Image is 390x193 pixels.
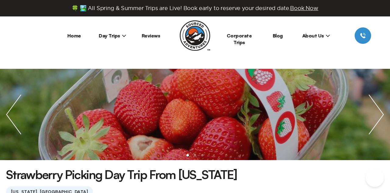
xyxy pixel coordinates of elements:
span: 🍀 🏞️ All Spring & Summer Trips are Live! Book early to reserve your desired date. [72,5,318,12]
span: About Us [302,33,330,39]
a: Home [67,33,81,39]
a: Blog [273,33,283,39]
a: Reviews [142,33,160,39]
a: Corporate Trips [227,33,252,45]
img: next slide / item [363,69,390,160]
li: slide item 2 [194,154,196,156]
li: slide item 1 [186,154,189,156]
img: Sourced Adventures company logo [180,20,210,51]
li: slide item 3 [201,154,204,156]
span: Day Trips [99,33,126,39]
h1: Strawberry Picking Day Trip From [US_STATE] [6,166,237,183]
iframe: Help Scout Beacon - Open [366,169,384,187]
span: Book Now [290,5,318,11]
